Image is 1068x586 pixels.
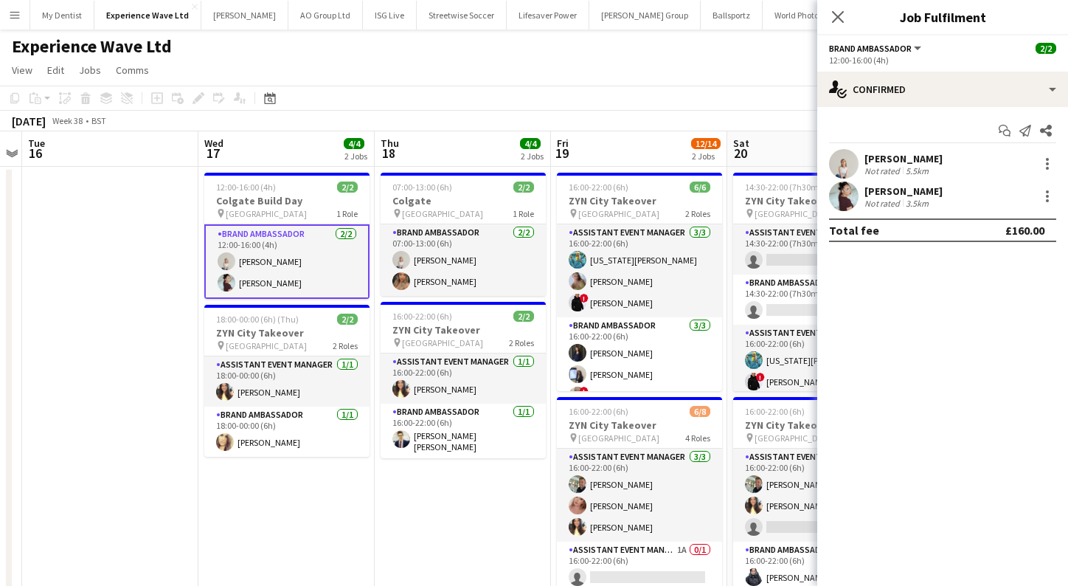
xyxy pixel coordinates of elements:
span: ! [580,294,589,303]
app-job-card: 16:00-22:00 (6h)6/6ZYN City Takeover [GEOGRAPHIC_DATA]2 RolesAssistant Event Manager3/316:00-22:0... [557,173,722,391]
app-job-card: 12:00-16:00 (4h)2/2Colgate Build Day [GEOGRAPHIC_DATA]1 RoleBrand Ambassador2/212:00-16:00 (4h)[P... [204,173,370,299]
span: Brand Ambassador [829,43,912,54]
span: [GEOGRAPHIC_DATA] [402,208,483,219]
a: Comms [110,61,155,80]
span: 16:00-22:00 (6h) [745,406,805,417]
span: 2/2 [337,182,358,193]
span: 2/2 [513,182,534,193]
span: 20 [731,145,749,162]
div: Total fee [829,223,879,238]
button: [PERSON_NAME] Group [589,1,701,30]
div: BST [91,115,106,126]
span: [GEOGRAPHIC_DATA] [402,337,483,348]
span: 16:00-22:00 (6h) [569,182,628,193]
app-card-role: Brand Ambassador1/116:00-22:00 (6h)[PERSON_NAME] [PERSON_NAME] [381,404,546,458]
span: Comms [116,63,149,77]
app-job-card: 16:00-22:00 (6h)2/2ZYN City Takeover [GEOGRAPHIC_DATA]2 RolesAssistant Event Manager1/116:00-22:0... [381,302,546,458]
span: 2 Roles [509,337,534,348]
div: [DATE] [12,114,46,128]
div: 12:00-16:00 (4h) [829,55,1056,66]
span: 6/8 [690,406,710,417]
app-job-card: 18:00-00:00 (6h) (Thu)2/2ZYN City Takeover [GEOGRAPHIC_DATA]2 RolesAssistant Event Manager1/118:0... [204,305,370,457]
a: View [6,61,38,80]
span: 18:00-00:00 (6h) (Thu) [216,314,299,325]
span: Sat [733,137,749,150]
app-card-role: Assistant Event Manager2A0/114:30-22:00 (7h30m) [733,224,898,275]
div: £160.00 [1005,223,1044,238]
span: [GEOGRAPHIC_DATA] [226,208,307,219]
app-card-role: Assistant Event Manager1/118:00-00:00 (6h)[PERSON_NAME] [204,356,370,407]
app-card-role: Brand Ambassador2A0/114:30-22:00 (7h30m) [733,275,898,325]
span: [GEOGRAPHIC_DATA] [578,208,659,219]
div: [PERSON_NAME] [864,152,943,165]
div: [PERSON_NAME] [864,185,943,198]
span: Fri [557,137,569,150]
span: [GEOGRAPHIC_DATA] [578,432,659,444]
app-card-role: Brand Ambassador2/212:00-16:00 (4h)[PERSON_NAME][PERSON_NAME] [204,224,370,299]
span: 2 Roles [333,340,358,351]
span: Thu [381,137,399,150]
span: Edit [47,63,64,77]
h3: Colgate Build Day [204,194,370,207]
div: 2 Jobs [692,151,720,162]
app-card-role: Assistant Event Manager1/116:00-22:00 (6h)[PERSON_NAME] [381,354,546,404]
button: Brand Ambassador [829,43,923,54]
h3: ZYN City Takeover [204,326,370,339]
span: 17 [202,145,223,162]
button: World Photography Organisation [763,1,909,30]
app-card-role: Assistant Event Manager3/316:00-22:00 (6h)[US_STATE][PERSON_NAME][PERSON_NAME]![PERSON_NAME] [557,224,722,317]
div: Confirmed [817,72,1068,107]
button: Experience Wave Ltd [94,1,201,30]
h3: Colgate [381,194,546,207]
span: 1 Role [336,208,358,219]
h3: ZYN City Takeover [733,194,898,207]
span: 4/4 [520,138,541,149]
button: Ballsportz [701,1,763,30]
span: 4 Roles [685,432,710,444]
span: 18 [378,145,399,162]
span: 4/4 [344,138,364,149]
span: 16 [26,145,45,162]
span: [GEOGRAPHIC_DATA] [226,340,307,351]
button: Lifesaver Power [507,1,589,30]
div: Not rated [864,198,903,209]
span: View [12,63,32,77]
span: 16:00-22:00 (6h) [569,406,628,417]
h3: ZYN City Takeover [733,418,898,432]
span: Week 38 [49,115,86,126]
button: [PERSON_NAME] [201,1,288,30]
span: Tue [28,137,45,150]
app-card-role: Brand Ambassador1/118:00-00:00 (6h)[PERSON_NAME] [204,407,370,457]
div: 2 Jobs [344,151,367,162]
span: 2 Roles [685,208,710,219]
app-card-role: Brand Ambassador2/207:00-13:00 (6h)[PERSON_NAME][PERSON_NAME] [381,224,546,296]
span: 1 Role [513,208,534,219]
span: 07:00-13:00 (6h) [392,182,452,193]
app-card-role: Assistant Event Manager2A2/316:00-22:00 (6h)[PERSON_NAME][PERSON_NAME] [733,449,898,542]
span: 12/14 [691,138,721,149]
button: Streetwise Soccer [417,1,507,30]
span: [GEOGRAPHIC_DATA] [755,432,836,444]
a: Jobs [73,61,107,80]
a: Edit [41,61,70,80]
span: 6/6 [690,182,710,193]
span: Wed [204,137,223,150]
span: Jobs [79,63,101,77]
h3: ZYN City Takeover [381,323,546,337]
span: [GEOGRAPHIC_DATA] [755,208,836,219]
app-card-role: Assistant Event Manager3/316:00-22:00 (6h)[US_STATE][PERSON_NAME]![PERSON_NAME] [733,325,898,418]
app-card-role: Assistant Event Manager3/316:00-22:00 (6h)[PERSON_NAME][PERSON_NAME][PERSON_NAME] [557,449,722,542]
div: Not rated [864,165,903,176]
app-job-card: 14:30-22:00 (7h30m)6/8ZYN City Takeover [GEOGRAPHIC_DATA]4 RolesAssistant Event Manager2A0/114:30... [733,173,898,391]
span: 16:00-22:00 (6h) [392,311,452,322]
span: ! [580,387,589,396]
app-job-card: 07:00-13:00 (6h)2/2Colgate [GEOGRAPHIC_DATA]1 RoleBrand Ambassador2/207:00-13:00 (6h)[PERSON_NAME... [381,173,546,296]
button: ISG Live [363,1,417,30]
button: My Dentist [30,1,94,30]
